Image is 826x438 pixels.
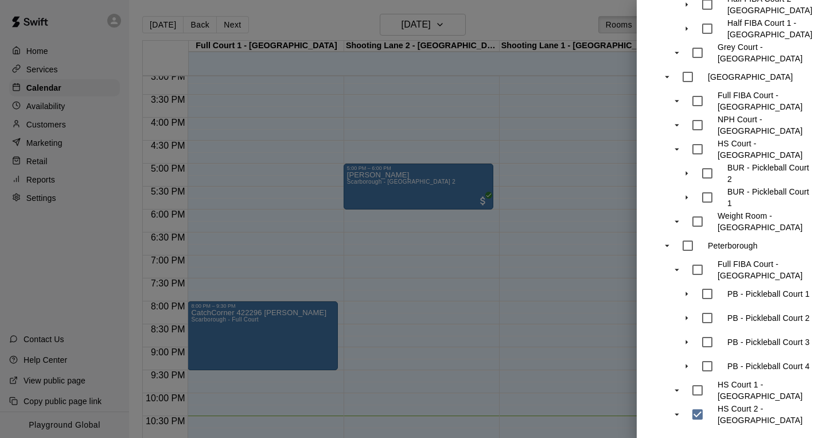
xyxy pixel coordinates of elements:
p: Grey Court - [GEOGRAPHIC_DATA] [718,41,810,64]
p: Weight Room - [GEOGRAPHIC_DATA] [718,210,810,233]
p: NPH Court - [GEOGRAPHIC_DATA] [718,114,810,137]
p: HS Court 2 - [GEOGRAPHIC_DATA] [718,403,810,426]
p: Peterborough [708,240,758,251]
p: HS Court - [GEOGRAPHIC_DATA] [718,138,810,161]
p: PB - Pickleball Court 4 [727,361,810,372]
p: PB - Pickleball Court 2 [727,312,810,324]
p: HS Court 1 - [GEOGRAPHIC_DATA] [718,379,810,402]
p: PB - Pickleball Court 1 [727,288,810,300]
p: BUR - Pickleball Court 1 [727,186,810,209]
p: BUR - Pickleball Court 2 [727,162,810,185]
p: Half FIBA Court 1 - [GEOGRAPHIC_DATA] [727,17,812,40]
p: Full FIBA Court - [GEOGRAPHIC_DATA] [718,90,810,113]
p: PB - Pickleball Court 3 [727,336,810,348]
p: Full FIBA Court - [GEOGRAPHIC_DATA] [718,258,810,281]
p: [GEOGRAPHIC_DATA] [708,71,793,83]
